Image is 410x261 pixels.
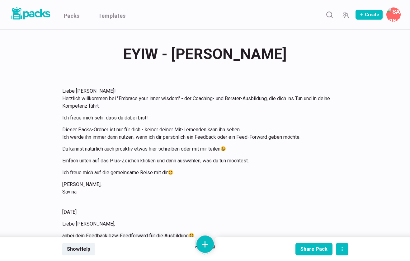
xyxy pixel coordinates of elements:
[62,208,341,216] p: [DATE]
[62,243,95,255] button: ShowHelp
[62,169,341,176] p: Ich freue mich auf die gemeinsame Reise mit dir
[386,7,401,22] button: Savina Tilmann
[123,42,287,66] span: EYIW - [PERSON_NAME]
[9,6,51,23] a: Packs logo
[221,146,226,151] img: 😃
[189,233,194,238] img: 😃
[62,114,341,122] p: Ich freue mich sehr, dass du dabei bist!
[62,87,341,110] p: Liebe [PERSON_NAME]! Herzlich willkommen bei "Embrace your inner wisdom" - der Coaching- und Bera...
[62,126,341,141] p: Dieser Packs-Ordner ist nur für dich - keiner deiner Mit-Lernenden kann ihn sehen. Ich werde ihn ...
[339,8,352,21] button: Manage Team Invites
[323,8,336,21] button: Search
[62,145,341,153] p: Du kannst natürlich auch proaktiv etwas hier schreiben oder mit mir teilen
[336,243,348,255] button: actions
[168,170,173,175] img: 😃
[62,220,341,228] p: Liebe [PERSON_NAME],
[300,246,328,252] div: Share Pack
[62,157,341,165] p: Einfach unten auf das Plus-Zeichen klicken und dann auswählen, was du tun möchtest.
[9,6,51,21] img: Packs logo
[356,10,383,20] button: Create Pack
[62,232,341,240] p: anbei dein Feedback bzw. Feedforward für die Ausbildung
[62,181,341,196] p: [PERSON_NAME], Savina
[295,243,332,255] button: Share Pack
